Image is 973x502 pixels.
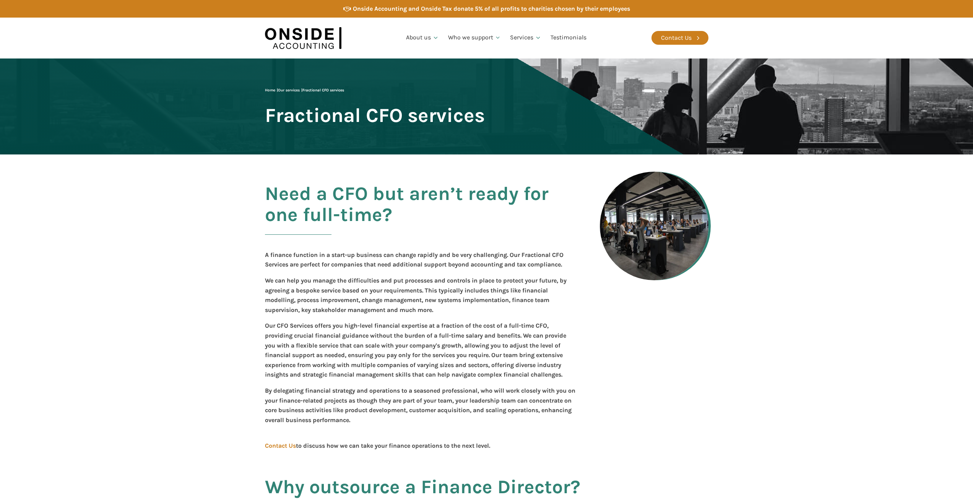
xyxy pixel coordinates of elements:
[401,25,443,51] a: About us
[265,386,575,425] p: By delegating financial strategy and operations to a seasoned professional, who will work closely...
[443,25,506,51] a: Who we support
[265,244,575,460] div: to discuss how we can take your finance operations to the next level.
[265,321,575,380] p: Our CFO Services offers you high-level financial expertise at a fraction of the cost of a full-ti...
[302,88,344,93] span: Fractional CFO services
[265,183,575,244] h2: Need a CFO but aren’t ready for one full-time?
[265,88,275,93] a: Home
[265,442,296,449] a: Contact Us
[661,33,692,43] div: Contact Us
[265,88,344,93] span: | |
[651,31,708,45] a: Contact Us
[265,23,341,53] img: Onside Accounting
[505,25,546,51] a: Services
[278,88,300,93] a: Our services
[265,276,575,315] p: We can help you manage the difficulties and put processes and controls in place to protect your f...
[353,4,630,14] div: Onside Accounting and Onside Tax donate 5% of all profits to charities chosen by their employees
[265,250,575,270] p: A finance function in a start-up business can change rapidly and be very challenging. Our Fractio...
[546,25,591,51] a: Testimonials
[265,105,485,126] span: Fractional CFO services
